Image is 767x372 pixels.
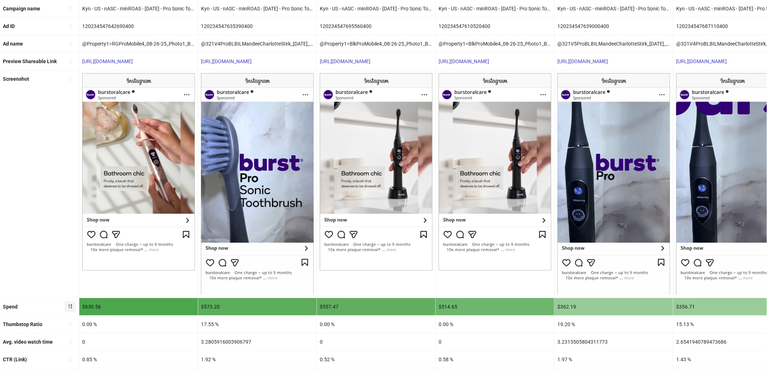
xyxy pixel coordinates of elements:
div: 120234547642690400 [79,18,198,35]
div: 0.00 % [436,316,554,333]
span: sort-ascending [68,357,73,362]
span: sort-ascending [68,76,73,81]
div: @Property1=BlkProMobile4_08-26-25_Photo1_Brand_Review_ProSonicToothbrush_BurstOralCare_ [436,35,554,52]
div: 0.52 % [317,351,435,368]
div: @Property1=BlkProMobile4_08-26-25_Photo1_Brand_Review_ProSonicToothbrush_BurstOralCare_ [317,35,435,52]
a: [URL][DOMAIN_NAME] [82,58,133,64]
div: 19.20 % [555,316,673,333]
div: 120234547639000400 [555,18,673,35]
div: @Property1=RGProMobile4_08-26-25_Photo1_Brand_Review_ProSonicToothbrush_BurstOralCare_ [79,35,198,52]
b: Preview Shareable Link [3,58,57,64]
a: [URL][DOMAIN_NAME] [676,58,727,64]
div: $514.65 [436,298,554,315]
div: 0.00 % [79,316,198,333]
span: sort-ascending [68,321,73,326]
div: 120234547610520400 [436,18,554,35]
span: sort-ascending [68,6,73,11]
b: Thumbstop Ratio [3,321,42,327]
span: sort-ascending [68,59,73,64]
img: Screenshot 120234547639000400 [557,73,670,295]
div: 1.97 % [555,351,673,368]
div: 0 [317,333,435,350]
img: Screenshot 120234547635390400 [201,73,314,295]
a: [URL][DOMAIN_NAME] [320,58,370,64]
b: Campaign name [3,6,40,11]
b: CTR (Link) [3,357,27,362]
div: 120234547635390400 [198,18,317,35]
img: Screenshot 120234547642690400 [82,73,195,270]
div: 3.2315505804311773 [555,333,673,350]
div: 0.85 % [79,351,198,368]
b: Avg. video watch time [3,339,53,345]
div: 0 [79,333,198,350]
a: [URL][DOMAIN_NAME] [557,58,608,64]
a: [URL][DOMAIN_NAME] [201,58,252,64]
div: 0.58 % [436,351,554,368]
span: sort-ascending [68,339,73,344]
div: 120234547695560400 [317,18,435,35]
a: [URL][DOMAIN_NAME] [439,58,489,64]
b: Ad name [3,41,23,47]
div: 3.2805916003906797 [198,333,317,350]
div: $573.20 [198,298,317,315]
b: Ad ID [3,23,15,29]
div: $630.56 [79,298,198,315]
span: sort-ascending [68,41,73,46]
div: 17.55 % [198,316,317,333]
span: sort-ascending [68,24,73,29]
div: @321V4ProBLBILMandeeCharlotteStirk_[DATE]_Video1_Brand_Testimonial_ProSonicToothBrush_BurstOralCa... [198,35,317,52]
span: sort-descending [68,304,73,309]
img: Screenshot 120234547610520400 [439,73,551,270]
div: $362.19 [555,298,673,315]
div: 1.92 % [198,351,317,368]
div: @321V5ProBLBILMandeeCharlotteStirk_[DATE]_Video1_Brand_Testimonial_ProSonicToothBrush_BurstOralCa... [555,35,673,52]
div: 0.00 % [317,316,435,333]
div: 0 [436,333,554,350]
b: Screenshot [3,76,29,82]
b: Spend [3,304,18,310]
img: Screenshot 120234547695560400 [320,73,432,270]
div: $557.47 [317,298,435,315]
